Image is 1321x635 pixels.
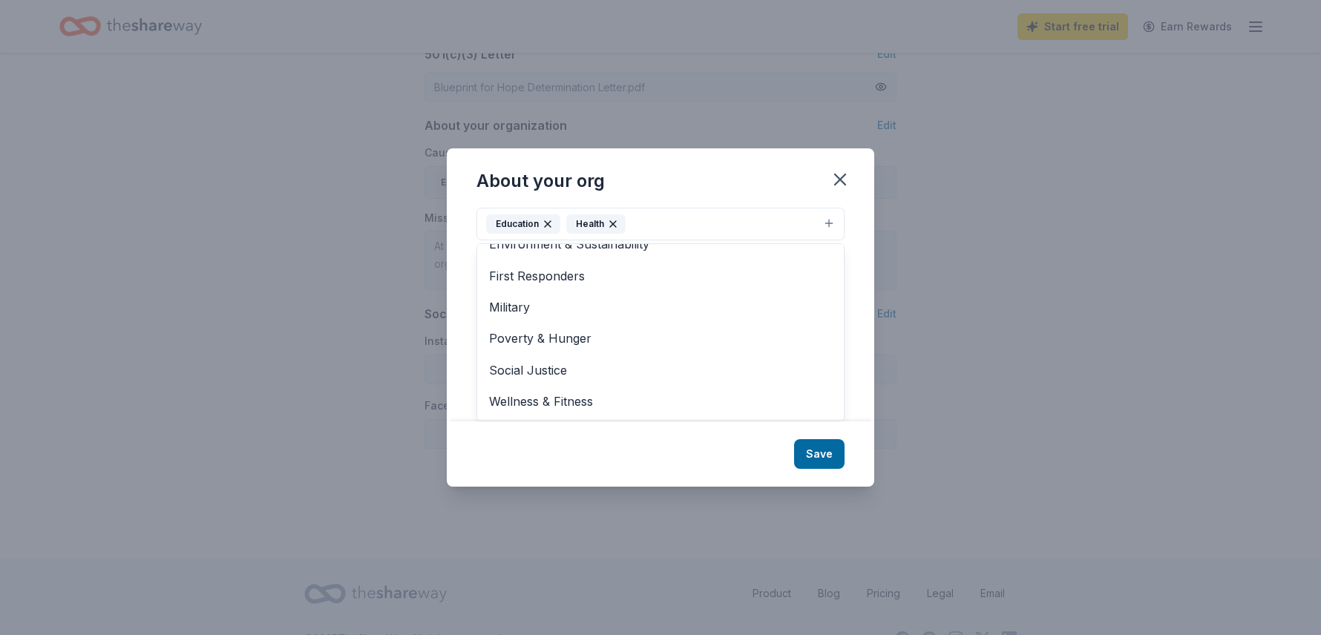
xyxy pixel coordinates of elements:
span: Military [489,297,832,317]
span: Environment & Sustainability [489,234,832,254]
span: Social Justice [489,361,832,380]
span: First Responders [489,266,832,286]
div: EducationHealth [476,243,845,421]
span: Poverty & Hunger [489,329,832,348]
div: Education [486,214,560,234]
button: EducationHealth [476,208,845,240]
div: Health [566,214,626,234]
span: Wellness & Fitness [489,392,832,411]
